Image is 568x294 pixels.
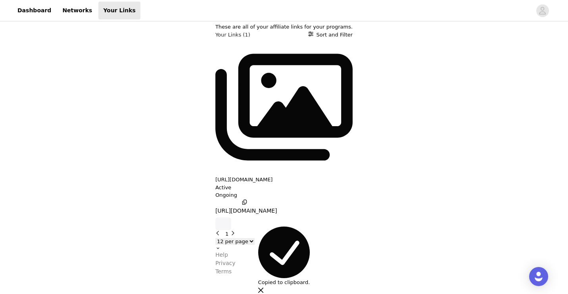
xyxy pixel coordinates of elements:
[215,31,250,39] h3: Your Links (1)
[215,176,273,184] button: [URL][DOMAIN_NAME]
[215,191,353,199] p: Ongoing
[98,2,140,19] a: Your Links
[215,23,353,31] p: These are all of your affiliate links for your programs.
[215,259,353,267] a: Privacy
[215,230,224,238] button: Go to previous page
[529,267,548,286] div: Open Intercom Messenger
[215,207,277,215] p: [URL][DOMAIN_NAME]
[215,267,232,276] p: Terms
[13,2,56,19] a: Dashboard
[215,199,277,215] button: [URL][DOMAIN_NAME]
[215,259,236,267] p: Privacy
[215,251,353,259] a: Help
[215,251,228,259] p: Help
[215,184,231,192] p: Active
[58,2,97,19] a: Networks
[539,4,546,17] div: avatar
[225,230,228,238] button: Go To Page 1
[215,267,353,276] a: Terms
[308,31,353,39] button: Sort and Filter
[230,230,238,238] button: Go to next page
